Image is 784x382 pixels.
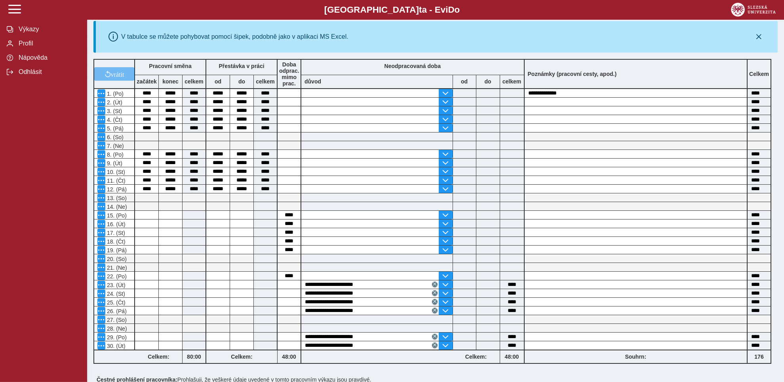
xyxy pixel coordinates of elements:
[121,33,348,40] div: V tabulce se můžete pohybovat pomocí šipek, podobně jako v aplikaci MS Excel.
[24,5,760,15] b: [GEOGRAPHIC_DATA] a - Evi
[97,176,105,184] button: Menu
[97,194,105,202] button: Menu
[105,256,127,262] span: 20. (So)
[97,316,105,323] button: Menu
[731,3,776,17] img: logo_web_su.png
[105,238,126,245] span: 18. (Čt)
[105,299,126,306] span: 25. (Čt)
[97,281,105,289] button: Menu
[105,160,122,166] span: 9. (Út)
[105,247,127,253] span: 19. (Pá)
[304,78,321,85] b: důvod
[105,317,127,323] span: 27. (So)
[97,159,105,167] button: Menu
[183,354,206,360] b: 80:00
[105,117,122,123] span: 4. (Čt)
[135,78,158,85] b: začátek
[105,125,124,132] span: 5. (Pá)
[97,115,105,123] button: Menu
[16,40,80,47] span: Profil
[97,89,105,97] button: Menu
[94,67,134,81] button: vrátit
[279,61,299,87] b: Doba odprac. mimo prac.
[105,308,127,314] span: 26. (Pá)
[384,63,441,69] b: Neodpracovaná doba
[453,78,476,85] b: od
[105,195,127,201] span: 13. (So)
[97,255,105,263] button: Menu
[419,5,422,15] span: t
[219,63,264,69] b: Přestávka v práci
[448,5,454,15] span: D
[159,78,182,85] b: konec
[105,134,124,140] span: 6. (So)
[97,324,105,332] button: Menu
[105,325,127,332] span: 28. (Ne)
[105,151,124,158] span: 8. (Po)
[748,354,771,360] b: 176
[476,78,500,85] b: do
[97,237,105,245] button: Menu
[183,78,206,85] b: celkem
[97,246,105,254] button: Menu
[97,202,105,210] button: Menu
[97,298,105,306] button: Menu
[149,63,191,69] b: Pracovní směna
[111,71,124,77] span: vrátit
[97,211,105,219] button: Menu
[97,124,105,132] button: Menu
[105,143,124,149] span: 7. (Ne)
[97,107,105,115] button: Menu
[16,54,80,61] span: Nápověda
[625,354,646,360] b: Souhrn:
[105,108,122,114] span: 3. (St)
[254,78,277,85] b: celkem
[105,204,127,210] span: 14. (Ne)
[749,71,769,77] b: Celkem
[105,282,126,288] span: 23. (Út)
[97,229,105,236] button: Menu
[135,354,182,360] b: Celkem:
[97,168,105,176] button: Menu
[105,265,127,271] span: 21. (Ne)
[206,354,277,360] b: Celkem:
[97,133,105,141] button: Menu
[97,263,105,271] button: Menu
[97,142,105,149] button: Menu
[105,343,126,349] span: 30. (Út)
[500,78,524,85] b: celkem
[453,354,500,360] b: Celkem:
[105,169,125,175] span: 10. (St)
[105,334,127,340] span: 29. (Po)
[105,186,127,193] span: 12. (Pá)
[278,354,301,360] b: 48:00
[455,5,460,15] span: o
[97,272,105,280] button: Menu
[97,307,105,315] button: Menu
[97,289,105,297] button: Menu
[105,178,126,184] span: 11. (Čt)
[500,354,524,360] b: 48:00
[16,26,80,33] span: Výkazy
[97,98,105,106] button: Menu
[105,273,127,280] span: 22. (Po)
[105,291,125,297] span: 24. (St)
[97,342,105,350] button: Menu
[105,99,122,106] span: 2. (Út)
[105,221,126,227] span: 16. (Út)
[105,230,125,236] span: 17. (St)
[525,71,620,77] b: Poznámky (pracovní cesty, apod.)
[230,78,253,85] b: do
[97,150,105,158] button: Menu
[105,91,124,97] span: 1. (Po)
[16,68,80,76] span: Odhlásit
[97,333,105,341] button: Menu
[97,185,105,193] button: Menu
[105,212,127,219] span: 15. (Po)
[97,220,105,228] button: Menu
[206,78,230,85] b: od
